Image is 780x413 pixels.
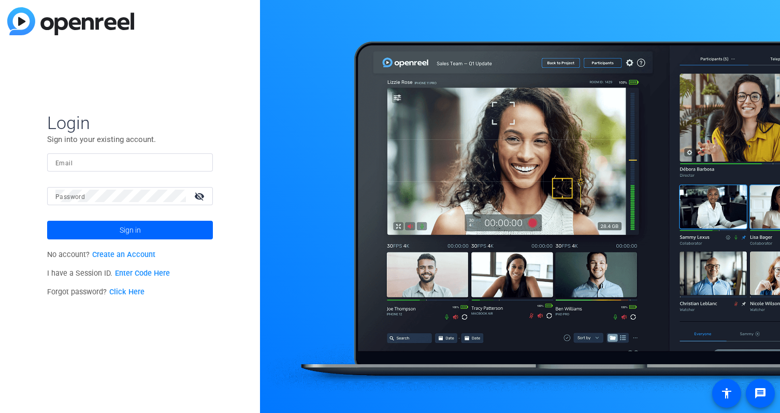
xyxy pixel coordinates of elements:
span: No account? [47,250,155,259]
a: Click Here [109,288,145,296]
a: Create an Account [92,250,155,259]
mat-label: Email [55,160,73,167]
span: Sign in [120,217,141,243]
p: Sign into your existing account. [47,134,213,145]
span: I have a Session ID. [47,269,170,278]
a: Enter Code Here [115,269,170,278]
button: Sign in [47,221,213,239]
span: Login [47,112,213,134]
mat-label: Password [55,193,85,201]
span: Forgot password? [47,288,145,296]
mat-icon: accessibility [720,387,733,400]
img: blue-gradient.svg [7,7,134,35]
input: Enter Email Address [55,156,205,168]
mat-icon: message [754,387,767,400]
mat-icon: visibility_off [188,189,213,204]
